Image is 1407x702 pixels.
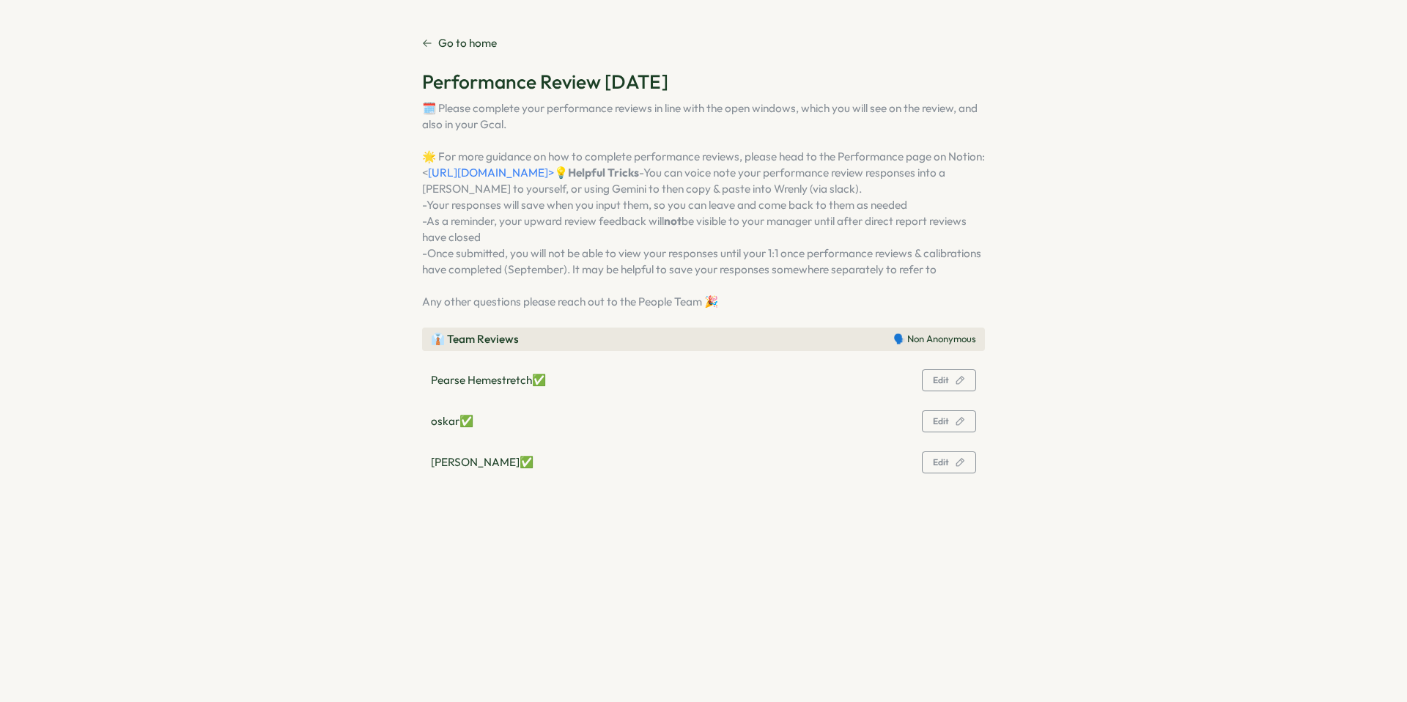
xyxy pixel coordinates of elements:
[922,410,976,432] button: Edit
[431,331,519,347] p: 👔 Team Reviews
[933,376,949,385] span: Edit
[922,369,976,391] button: Edit
[933,417,949,426] span: Edit
[431,372,546,388] p: Pearse Hemestretch ✅
[893,333,976,346] p: 🗣️ Non Anonymous
[922,451,976,473] button: Edit
[664,214,682,228] strong: not
[422,100,985,310] p: 🗓️ Please complete your performance reviews in line with the open windows, which you will see on ...
[568,166,639,180] strong: Helpful Tricks
[933,458,949,467] span: Edit
[428,166,554,180] a: [URL][DOMAIN_NAME]>
[431,413,473,429] p: oskar ✅
[431,454,533,470] p: [PERSON_NAME] ✅
[422,35,497,51] a: Go to home
[422,69,985,95] h2: Performance Review [DATE]
[438,35,497,51] p: Go to home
